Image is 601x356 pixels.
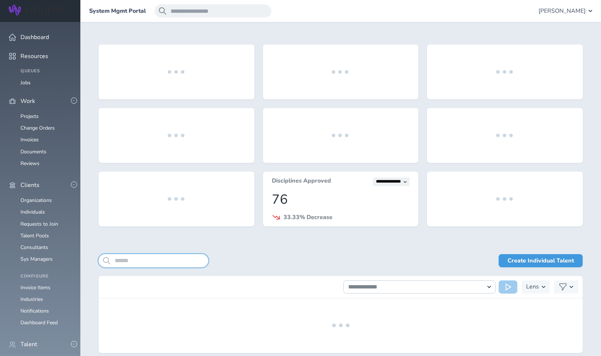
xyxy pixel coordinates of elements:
[20,182,39,188] span: Clients
[71,181,77,188] button: -
[20,296,43,303] a: Industries
[272,192,410,207] p: 76
[539,8,586,14] span: [PERSON_NAME]
[20,98,35,104] span: Work
[71,97,77,104] button: -
[20,244,48,251] a: Consultants
[89,8,146,14] a: System Mgmt Portal
[9,5,64,15] img: Wripple
[20,284,50,291] a: Invoice Items
[20,113,39,120] a: Projects
[20,208,45,215] a: Individuals
[20,307,49,314] a: Notifications
[20,148,46,155] a: Documents
[20,136,39,143] a: Invoices
[539,4,592,18] button: [PERSON_NAME]
[20,274,72,279] h4: Configure
[20,34,49,41] span: Dashboard
[20,197,52,204] a: Organizations
[20,256,53,263] a: Sys Managers
[499,280,517,294] button: Run Action
[20,232,49,239] a: Talent Pools
[71,341,77,347] button: -
[522,280,550,294] button: Lens
[499,254,583,267] a: Create Individual Talent
[284,213,332,221] span: 33.33% Decrease
[20,341,37,348] span: Talent
[20,69,72,74] h4: Queues
[272,177,331,186] h3: Disciplines Approved
[20,319,58,326] a: Dashboard Feed
[20,79,31,86] a: Jobs
[20,160,39,167] a: Reviews
[20,53,48,60] span: Resources
[20,125,55,131] a: Change Orders
[20,221,58,227] a: Requests to Join
[526,280,539,294] h3: Lens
